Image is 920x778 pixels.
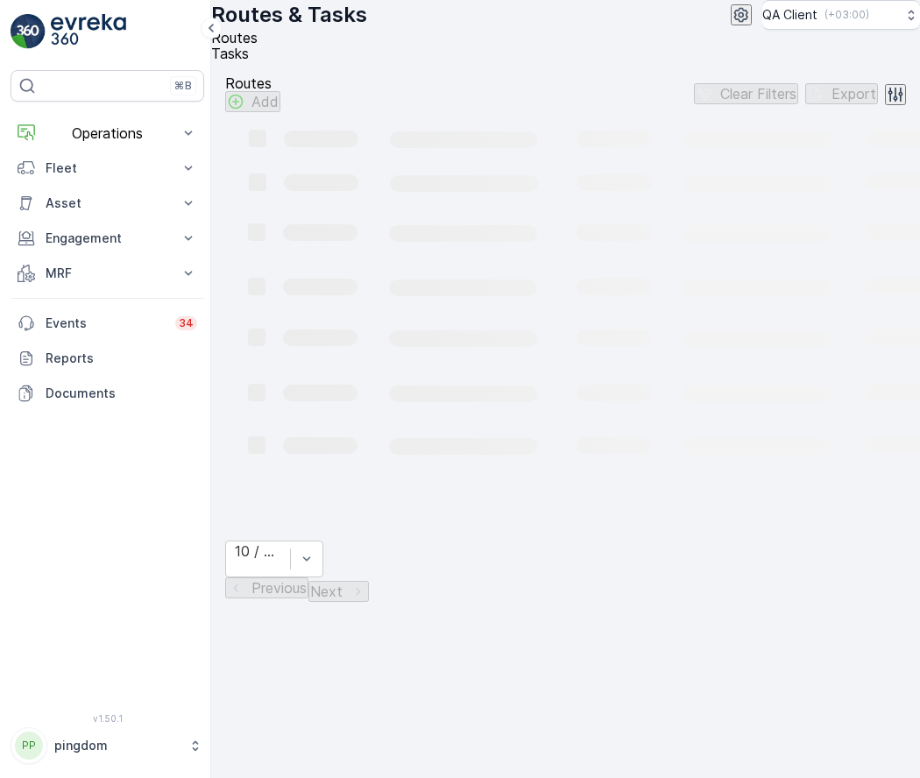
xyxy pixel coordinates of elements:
button: Export [805,83,878,104]
button: Previous [225,577,308,598]
button: PPpingdom [11,727,204,764]
button: Add [225,91,280,112]
p: Add [251,94,279,110]
span: Routes [211,29,258,46]
p: Export [832,86,876,102]
p: Operations [46,125,169,141]
p: Fleet [46,159,169,177]
a: Events34 [11,306,204,341]
p: pingdom [54,737,180,754]
button: Clear Filters [694,83,798,104]
p: Clear Filters [720,86,796,102]
p: Routes & Tasks [211,1,367,29]
p: MRF [46,265,169,282]
button: Engagement [11,221,204,256]
button: Operations [11,116,204,151]
img: logo_light-DOdMpM7g.png [51,14,126,49]
p: Reports [46,350,197,367]
p: ⌘B [174,79,192,93]
button: Fleet [11,151,204,186]
span: v 1.50.1 [11,713,204,724]
p: Previous [251,580,307,596]
a: Documents [11,376,204,411]
span: Tasks [211,45,249,62]
p: Next [310,583,343,599]
p: Routes [225,75,280,91]
p: Documents [46,385,197,402]
img: logo [11,14,46,49]
button: Next [308,581,369,602]
a: Reports [11,341,204,376]
div: PP [15,732,43,760]
button: Asset [11,186,204,221]
p: ( +03:00 ) [824,8,869,22]
div: 10 / Page [235,543,281,559]
p: QA Client [762,6,817,24]
p: 34 [179,316,194,330]
button: MRF [11,256,204,291]
p: Asset [46,194,169,212]
p: Engagement [46,230,169,247]
p: Events [46,315,165,332]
